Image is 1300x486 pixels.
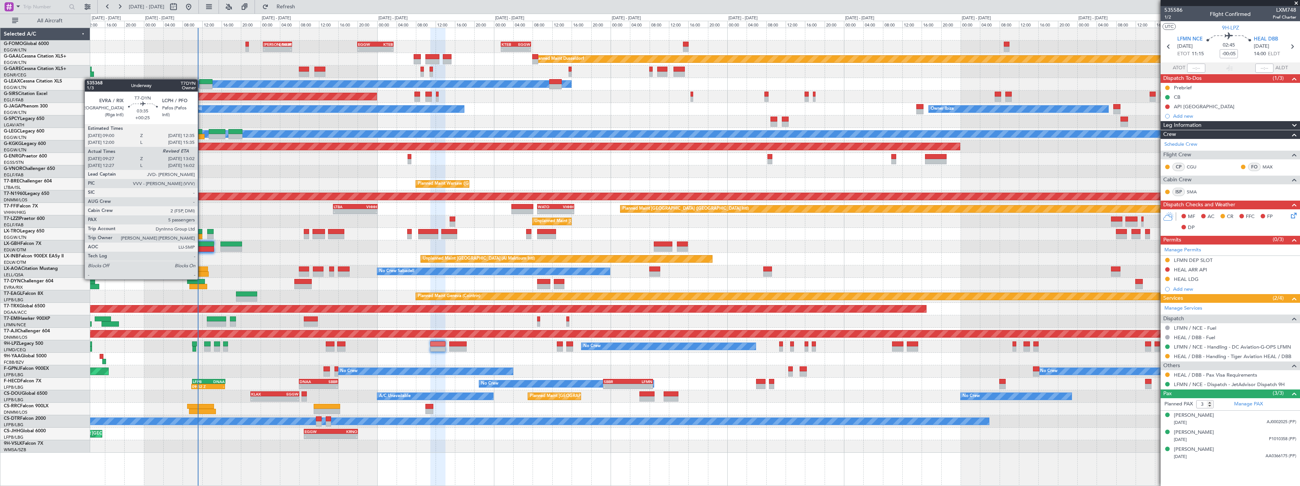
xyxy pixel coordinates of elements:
span: FP [1267,213,1273,221]
div: [DATE] - [DATE] [612,15,641,22]
a: LFPB/LBG [4,397,23,403]
a: LX-TROLegacy 650 [4,229,44,234]
a: T7-FFIFalcon 7X [4,204,38,209]
div: 08:00 [416,21,435,28]
div: - [275,397,298,401]
a: EGGW/LTN [4,235,27,240]
div: 00:00 [494,21,513,28]
span: (0/3) [1273,235,1284,243]
span: LX-INB [4,254,19,259]
a: LFPB/LBG [4,385,23,390]
div: [DATE] - [DATE] [1078,15,1108,22]
span: Others [1163,361,1180,370]
a: LFMN/NCE [4,322,26,328]
div: 16:00 [922,21,941,28]
span: ELDT [1268,50,1280,58]
span: Pax [1163,389,1172,398]
div: SBBR [319,379,337,384]
a: F-GPNJFalcon 900EX [4,366,49,371]
div: VHHH [355,204,377,209]
label: Planned PAX [1164,400,1193,408]
span: FFC [1246,213,1255,221]
div: 16:00 [338,21,358,28]
div: LFPB [193,379,209,384]
span: T7-N1960 [4,192,25,196]
a: T7-TRXGlobal 6500 [4,304,45,308]
span: P1010358 (PP) [1269,436,1296,442]
span: F-GPNJ [4,366,20,371]
a: DNMM/LOS [4,410,27,415]
div: 12:00 [319,21,338,28]
a: FCBB/BZV [4,360,24,365]
div: 08:00 [650,21,669,28]
a: LX-AOACitation Mustang [4,266,58,271]
div: 04:00 [630,21,649,28]
a: EGGW/LTN [4,110,27,115]
a: LFMD/CEQ [4,347,26,353]
div: 20:00 [474,21,494,28]
div: No Crew [583,341,601,352]
div: 00:00 [377,21,397,28]
a: G-JAGAPhenom 300 [4,104,48,109]
span: DP [1188,224,1195,232]
a: LFPB/LBG [4,372,23,378]
span: CS-JHH [4,429,20,433]
div: [DATE] - [DATE] [92,15,121,22]
div: - [502,47,516,51]
a: DGAA/ACC [4,310,27,315]
span: 9H-LPZ [1222,24,1239,32]
a: CS-DTRFalcon 2000 [4,416,46,421]
div: [DATE] - [DATE] [262,15,291,22]
span: Cabin Crew [1163,176,1192,184]
a: F-HECDFalcon 7X [4,379,41,383]
a: DNMM/LOS [4,335,27,340]
span: ETOT [1177,50,1190,58]
span: G-GARE [4,67,21,71]
span: CR [1227,213,1233,221]
div: - [628,384,652,389]
div: 20:00 [1058,21,1077,28]
span: Dispatch Checks and Weather [1163,201,1235,209]
a: T7-EAGLFalcon 8X [4,291,43,296]
span: T7-EMI [4,316,19,321]
a: CS-JHHGlobal 6000 [4,429,46,433]
div: - [208,384,224,389]
div: [DATE] - [DATE] [845,15,874,22]
a: 9H-LPZLegacy 500 [4,341,43,346]
div: No Crew Cannes (Mandelieu) [146,103,202,115]
div: 08:00 [766,21,786,28]
div: 08:00 [299,21,319,28]
div: No Crew [1040,366,1058,377]
div: 12:00 [436,21,455,28]
div: DNAA [300,379,319,384]
div: - [251,397,275,401]
div: [PERSON_NAME] [1174,429,1214,436]
a: G-KGKGLegacy 600 [4,142,46,146]
div: Unplanned Maint [GEOGRAPHIC_DATA] (Al Maktoum Intl) [423,253,535,265]
div: 00:00 [961,21,980,28]
a: LX-INBFalcon 900EX EASy II [4,254,64,259]
button: UTC [1162,23,1176,30]
span: Dispatch To-Dos [1163,74,1202,83]
a: T7-DYNChallenger 604 [4,279,53,283]
div: 16:00 [455,21,474,28]
span: All Aircraft [20,18,80,23]
div: [PERSON_NAME] [264,42,277,47]
div: - [264,47,277,51]
div: [DATE] - [DATE] [145,15,174,22]
div: 08:00 [1000,21,1019,28]
div: 04:00 [980,21,999,28]
div: 08:00 [183,21,202,28]
span: Dispatch [1163,315,1184,323]
a: EGLF/FAB [4,172,23,178]
a: EGLF/FAB [4,222,23,228]
div: HEAL ARR API [1174,266,1207,273]
div: 00:00 [261,21,280,28]
div: [DATE] - [DATE] [728,15,758,22]
div: 04:00 [163,21,183,28]
a: T7-BREChallenger 604 [4,179,52,184]
div: [PERSON_NAME] [1174,412,1214,419]
div: Unplanned Maint [GEOGRAPHIC_DATA] ([GEOGRAPHIC_DATA]) [534,216,659,227]
div: 16:00 [1038,21,1058,28]
div: 12:00 [1136,21,1155,28]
